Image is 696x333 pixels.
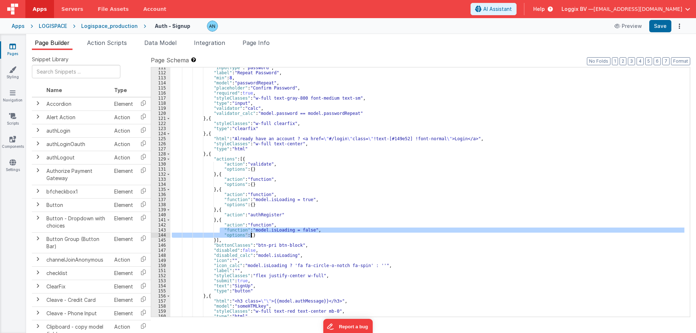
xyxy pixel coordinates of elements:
[32,56,69,63] span: Snippet Library
[111,124,136,137] td: Action
[471,3,517,15] button: AI Assistant
[43,266,111,280] td: checklist
[61,5,83,13] span: Servers
[151,126,170,131] div: 123
[151,182,170,187] div: 134
[194,39,225,46] span: Integration
[43,280,111,293] td: ClearFix
[151,65,170,70] div: 111
[151,91,170,96] div: 116
[593,5,682,13] span: [EMAIL_ADDRESS][DOMAIN_NAME]
[151,116,170,121] div: 121
[151,106,170,111] div: 119
[144,39,177,46] span: Data Model
[151,258,170,263] div: 149
[612,57,618,65] button: 1
[111,253,136,266] td: Action
[562,5,593,13] span: Loggix BV —
[662,57,670,65] button: 7
[151,121,170,126] div: 122
[87,39,127,46] span: Action Scripts
[151,278,170,283] div: 153
[151,207,170,212] div: 139
[151,283,170,288] div: 154
[151,294,170,299] div: 156
[43,137,111,151] td: authLoginOauth
[151,172,170,177] div: 132
[35,39,70,46] span: Page Builder
[151,243,170,248] div: 146
[111,266,136,280] td: Element
[151,146,170,151] div: 127
[43,293,111,307] td: Cleave - Credit Card
[151,304,170,309] div: 158
[562,5,690,13] button: Loggix BV — [EMAIL_ADDRESS][DOMAIN_NAME]
[151,111,170,116] div: 120
[151,187,170,192] div: 135
[151,248,170,253] div: 147
[637,57,644,65] button: 4
[620,57,626,65] button: 2
[151,273,170,278] div: 152
[114,87,127,93] span: Type
[98,5,129,13] span: File Assets
[151,233,170,238] div: 144
[151,162,170,167] div: 130
[151,197,170,202] div: 137
[151,309,170,314] div: 159
[587,57,610,65] button: No Folds
[151,217,170,222] div: 141
[111,280,136,293] td: Element
[151,177,170,182] div: 133
[43,198,111,212] td: Button
[151,222,170,228] div: 142
[151,101,170,106] div: 118
[43,253,111,266] td: channelJoinAnonymous
[151,314,170,319] div: 160
[151,202,170,207] div: 138
[151,238,170,243] div: 145
[151,228,170,233] div: 143
[43,307,111,320] td: Cleave - Phone Input
[111,111,136,124] td: Action
[33,5,47,13] span: Apps
[43,97,111,111] td: Accordion
[111,137,136,151] td: Action
[81,22,138,30] div: Logispace_production
[645,57,652,65] button: 5
[151,192,170,197] div: 136
[46,87,62,93] span: Name
[39,22,67,30] div: LOGISPACE
[533,5,545,13] span: Help
[207,21,217,31] img: f1d78738b441ccf0e1fcb79415a71bae
[610,20,646,32] button: Preview
[43,212,111,232] td: Button - Dropdown with choices
[43,124,111,137] td: authLogin
[43,232,111,253] td: Button Group (Button Bar)
[111,97,136,111] td: Element
[43,111,111,124] td: Alert Action
[111,307,136,320] td: Element
[654,57,661,65] button: 6
[151,80,170,86] div: 114
[111,151,136,164] td: Action
[674,21,684,31] button: Options
[111,232,136,253] td: Element
[43,164,111,185] td: Authorize Payment Gateway
[151,157,170,162] div: 129
[151,96,170,101] div: 117
[151,268,170,273] div: 151
[43,185,111,198] td: bfcheckbox1
[151,86,170,91] div: 115
[151,263,170,268] div: 150
[111,198,136,212] td: Element
[111,212,136,232] td: Element
[151,131,170,136] div: 124
[671,57,690,65] button: Format
[151,167,170,172] div: 131
[155,23,190,29] h4: Auth - Signup
[649,20,671,32] button: Save
[32,65,120,78] input: Search Snippets ...
[628,57,635,65] button: 3
[151,136,170,141] div: 125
